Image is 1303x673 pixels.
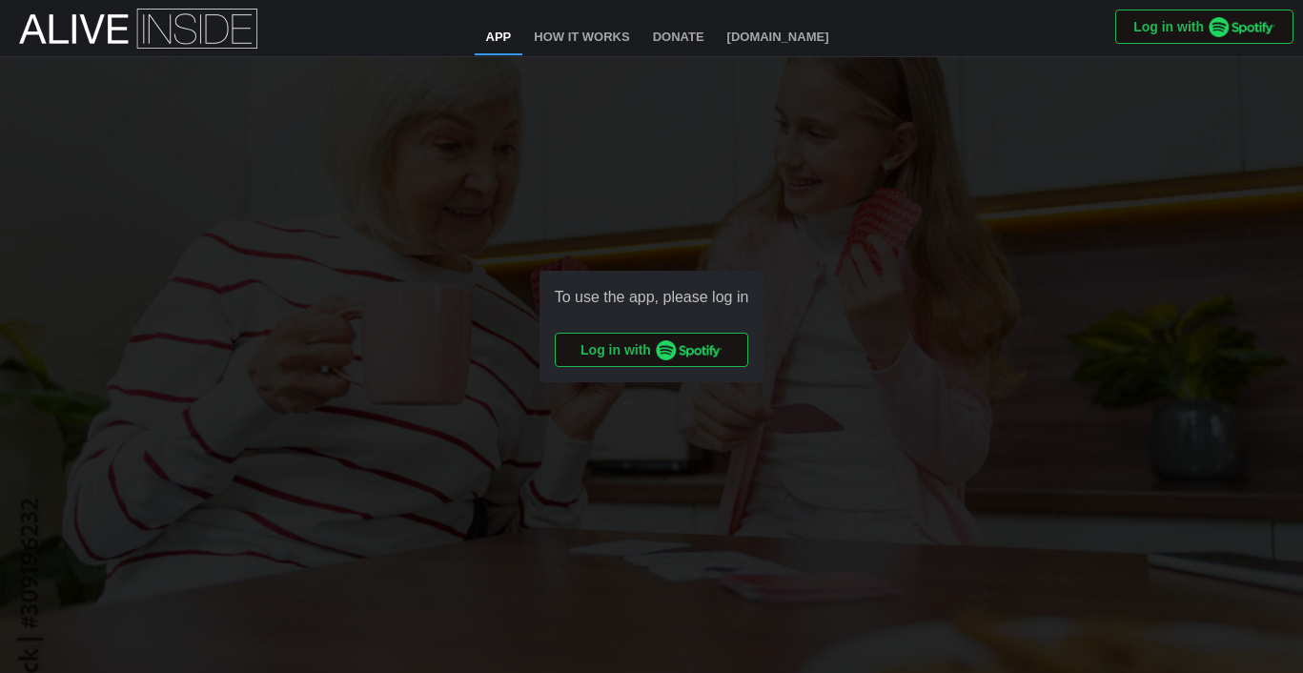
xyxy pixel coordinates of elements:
span: Log in with [580,334,723,366]
img: Alive Inside Logo [19,9,257,49]
button: Log in with [555,333,749,367]
a: How It Works [522,21,641,55]
button: Log in with [1115,10,1293,44]
img: Spotify_Logo_RGB_Green.9ff49e53.png [656,340,723,360]
a: App [475,21,523,55]
a: [DOMAIN_NAME] [716,21,841,55]
a: Donate [641,21,716,55]
div: To use the app, please log in [555,286,749,310]
img: Spotify_Logo_RGB_Green.9ff49e53.png [1209,17,1275,37]
span: Log in with [1133,10,1275,43]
